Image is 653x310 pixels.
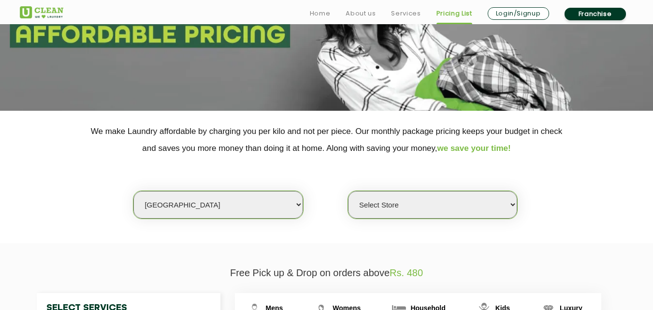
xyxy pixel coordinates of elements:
[20,123,634,157] p: We make Laundry affordable by charging you per kilo and not per piece. Our monthly package pricin...
[310,8,331,19] a: Home
[565,8,626,20] a: Franchise
[437,144,511,153] span: we save your time!
[20,6,63,18] img: UClean Laundry and Dry Cleaning
[436,8,472,19] a: Pricing List
[346,8,376,19] a: About us
[488,7,549,20] a: Login/Signup
[390,267,423,278] span: Rs. 480
[20,267,634,279] p: Free Pick up & Drop on orders above
[391,8,421,19] a: Services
